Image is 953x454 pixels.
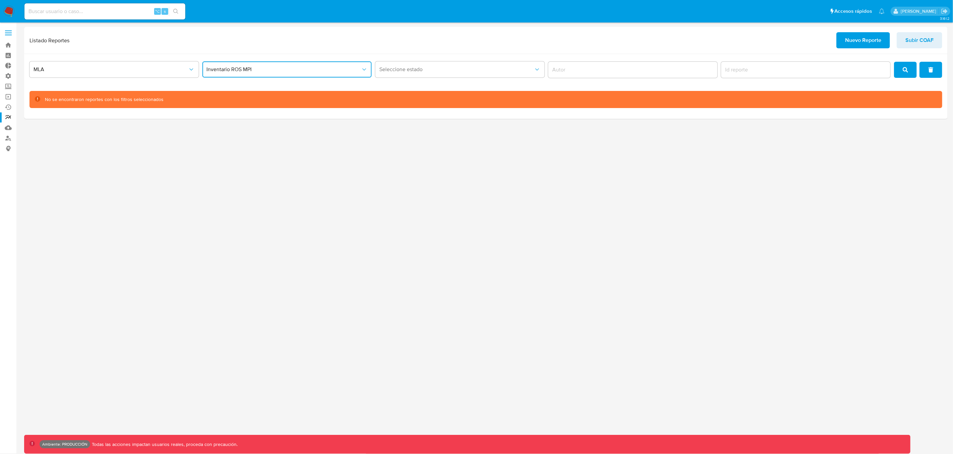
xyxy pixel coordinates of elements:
button: search-icon [169,7,183,16]
p: Ambiente: PRODUCCIÓN [42,443,87,446]
p: yamil.zavala@mercadolibre.com [901,8,939,14]
span: ⌥ [155,8,160,14]
span: Accesos rápidos [835,8,872,15]
input: Buscar usuario o caso... [24,7,185,16]
a: Salir [941,8,948,15]
span: s [164,8,166,14]
p: Todas las acciones impactan usuarios reales, proceda con precaución. [90,441,238,448]
a: Notificaciones [879,8,885,14]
